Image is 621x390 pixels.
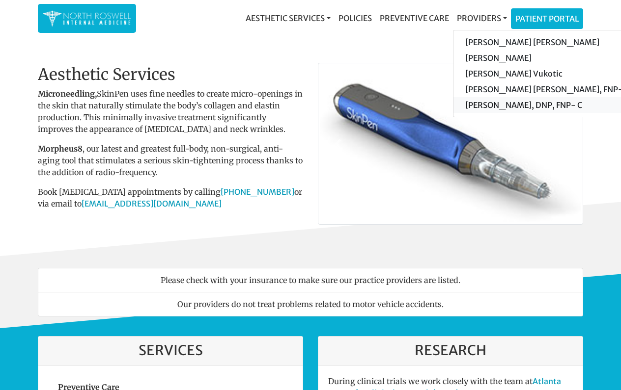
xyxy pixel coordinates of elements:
li: Please check with your insurance to make sure our practice providers are listed. [38,268,583,292]
p: , our latest and greatest full-body, non-surgical, anti-aging tool that stimulates a serious skin... [38,143,303,178]
h3: Services [48,342,293,359]
a: [PHONE_NUMBER] [221,187,294,197]
b: Morpheus8 [38,144,83,154]
p: SkinPen uses fine needles to create micro-openings in the skin that naturally stimulate the body’... [38,88,303,135]
h2: Aesthetic Services [38,65,303,84]
h3: Research [328,342,573,359]
a: Providers [453,8,511,28]
p: Book [MEDICAL_DATA] appointments by calling or via email to [38,186,303,209]
li: Our providers do not treat problems related to motor vehicle accidents. [38,292,583,316]
a: Patient Portal [511,9,583,28]
a: Policies [335,8,376,28]
a: Aesthetic Services [242,8,335,28]
a: [EMAIL_ADDRESS][DOMAIN_NAME] [82,199,222,208]
strong: Microneedling, [38,89,97,99]
img: North Roswell Internal Medicine [43,9,131,28]
a: Preventive Care [376,8,453,28]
